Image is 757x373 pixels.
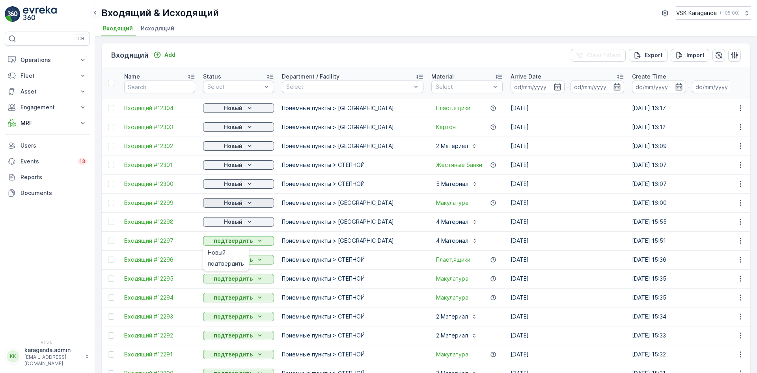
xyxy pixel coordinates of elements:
[436,218,468,226] p: 4 Материал
[21,56,74,64] p: Operations
[76,36,84,42] p: ⌘B
[203,103,274,113] button: Новый
[282,294,423,302] p: Приемные пункты > СТЕПНОЙ
[124,161,195,169] a: Входящий #12301
[203,331,274,340] button: подтвердить
[282,218,423,226] p: Приемные пункты > [GEOGRAPHIC_DATA]
[5,99,90,115] button: Engagement
[436,199,468,207] a: Макулатура
[676,9,717,17] p: VSK Karaganda
[214,332,253,339] p: подтвердить
[431,234,483,247] button: 4 Материал
[632,81,686,93] input: dd/mm/yyyy
[124,104,195,112] a: Входящий #12304
[203,312,274,321] button: подтвердить
[507,250,628,269] td: [DATE]
[124,294,195,302] a: Входящий #12294
[507,193,628,212] td: [DATE]
[124,237,195,245] a: Входящий #12297
[676,6,751,20] button: VSK Karaganda(+05:00)
[124,142,195,150] span: Входящий #12302
[282,237,423,245] p: Приемные пункты > [GEOGRAPHIC_DATA]
[164,51,175,59] p: Add
[571,49,626,62] button: Clear Filters
[431,329,482,342] button: 2 Материал
[224,123,242,131] p: Новый
[688,82,690,92] p: -
[108,313,114,320] div: Toggle Row Selected
[124,351,195,358] span: Входящий #12291
[108,162,114,168] div: Toggle Row Selected
[436,104,470,112] span: Пласт.ящики
[645,51,663,59] p: Export
[507,307,628,326] td: [DATE]
[124,313,195,321] span: Входящий #12293
[108,143,114,149] div: Toggle Row Selected
[124,180,195,188] a: Входящий #12300
[436,123,456,131] a: Картон
[282,351,423,358] p: Приемные пункты > СТЕПНОЙ
[203,350,274,359] button: подтвердить
[436,275,468,283] a: Макулатура
[203,141,274,151] button: Новый
[214,351,253,358] p: подтвердить
[108,257,114,263] div: Toggle Row Selected
[21,119,74,127] p: MRF
[208,260,244,268] span: подтвердить
[587,51,621,59] p: Clear Filters
[108,105,114,111] div: Toggle Row Selected
[5,138,90,154] a: Users
[511,81,565,93] input: dd/mm/yyyy
[436,313,468,321] p: 2 Материал
[436,83,490,91] p: Select
[21,142,87,150] p: Users
[282,73,339,81] p: Department / Facility
[436,161,482,169] a: Жестяные банки
[628,212,750,231] td: [DATE] 15:55
[282,275,423,283] p: Приемные пункты > СТЕПНОЙ
[103,24,133,32] span: Входящий
[21,103,74,111] p: Engagement
[124,218,195,226] a: Входящий #12298
[203,198,274,208] button: Новый
[21,173,87,181] p: Reports
[431,140,482,152] button: 2 Материал
[224,180,242,188] p: Новый
[436,142,468,150] p: 2 Материал
[124,81,195,93] input: Search
[628,174,750,193] td: [DATE] 16:07
[436,180,468,188] p: 5 Материал
[21,88,74,96] p: Asset
[108,294,114,301] div: Toggle Row Selected
[108,276,114,282] div: Toggle Row Selected
[124,256,195,264] a: Входящий #12296
[628,118,750,137] td: [DATE] 16:12
[511,73,541,81] p: Arrive Date
[507,137,628,156] td: [DATE]
[436,256,470,264] a: Пласт.ящики
[282,313,423,321] p: Приемные пункты > СТЕПНОЙ
[507,231,628,250] td: [DATE]
[124,123,195,131] a: Входящий #12303
[150,50,179,60] button: Add
[507,156,628,174] td: [DATE]
[436,294,468,302] a: Макулатура
[108,124,114,130] div: Toggle Row Selected
[507,345,628,364] td: [DATE]
[431,310,482,323] button: 2 Материал
[507,212,628,231] td: [DATE]
[124,73,140,81] p: Name
[108,219,114,225] div: Toggle Row Selected
[282,180,423,188] p: Приемные пункты > СТЕПНОЙ
[436,332,468,339] p: 2 Материал
[282,123,423,131] p: Приемные пункты > [GEOGRAPHIC_DATA]
[671,49,709,62] button: Import
[214,313,253,321] p: подтвердить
